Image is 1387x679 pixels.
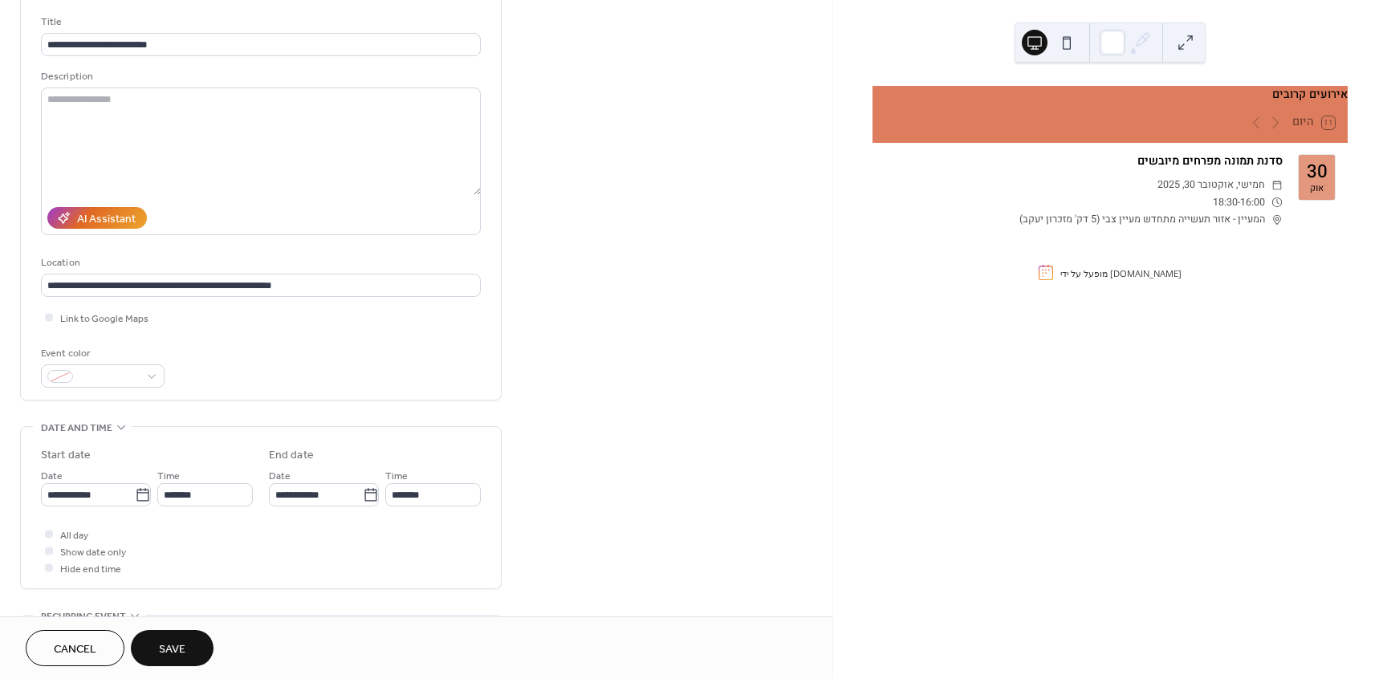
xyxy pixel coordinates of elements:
a: [DOMAIN_NAME] [1110,266,1182,279]
div: מופעל על ידי [1060,266,1182,279]
span: All day [60,527,88,544]
span: Time [385,468,408,485]
span: - [1238,194,1240,211]
button: AI Assistant [47,207,147,229]
span: 18:30 [1213,194,1238,211]
button: Save [131,630,214,666]
div: ​ [1271,177,1283,193]
div: Event color [41,345,161,362]
div: Location [41,254,478,271]
div: סדנת תמונה מפרחים מיובשים [885,152,1283,170]
div: Title [41,14,478,30]
span: Save [159,641,185,658]
span: Date [269,468,291,485]
span: Time [157,468,180,485]
div: ​ [1271,211,1283,228]
span: Recurring event [41,608,126,625]
span: המעיין - אזור תעשייה מתחדש מעיין צבי (5 דק' מזכרון יעקב) [1019,211,1265,228]
span: Show date only [60,544,126,561]
div: End date [269,447,314,464]
div: אירועים קרובים [872,86,1348,104]
button: Cancel [26,630,124,666]
span: 16:00 [1240,194,1265,211]
div: אוק [1310,184,1324,193]
span: חמישי, אוקטובר 30, 2025 [1157,177,1265,193]
span: Date [41,468,63,485]
span: Cancel [54,641,96,658]
div: Description [41,68,478,85]
span: Link to Google Maps [60,311,148,327]
div: 30 [1307,163,1328,181]
span: Date and time [41,420,112,437]
span: Hide end time [60,561,121,578]
div: Start date [41,447,91,464]
div: AI Assistant [77,211,136,228]
div: ​ [1271,194,1283,211]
